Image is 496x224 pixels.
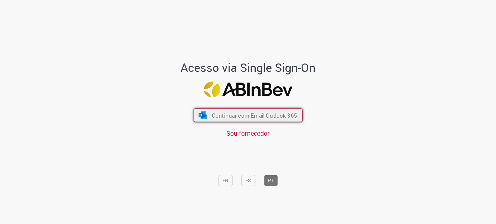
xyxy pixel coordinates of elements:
img: Logo ABInBev [204,82,292,97]
button: PT [264,175,278,186]
button: EN [218,175,232,186]
a: Sou fornecedor [226,129,270,138]
h1: Acesso via Single Sign-On [159,61,338,74]
button: ES [241,175,255,186]
span: Continuar com Email Outlook 365 [212,112,297,119]
img: ícone Azure/Microsoft 360 [198,112,207,119]
button: ícone Azure/Microsoft 360 Continuar com Email Outlook 365 [194,109,303,122]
